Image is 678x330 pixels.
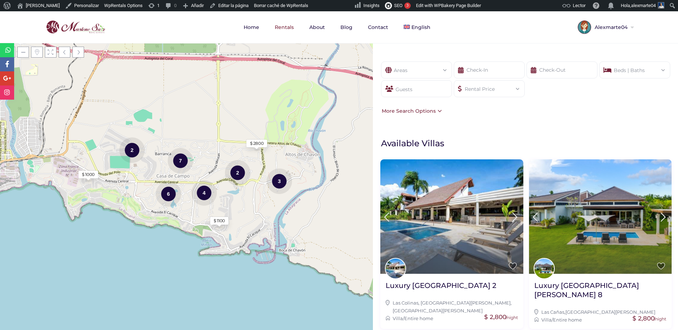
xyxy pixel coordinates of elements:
div: 4 [191,179,217,206]
a: Las Cañas [541,309,564,315]
a: Las Colinas, [GEOGRAPHIC_DATA][PERSON_NAME] [393,300,511,306]
input: Check-In [454,61,525,78]
div: Beds | Baths [605,62,665,74]
div: Rental Price [459,81,519,93]
div: $ 1100 [214,218,225,224]
a: Luxury [GEOGRAPHIC_DATA] 2 [386,281,496,295]
img: logo [44,19,107,36]
div: , [386,299,518,315]
h1: Available Villas [381,138,674,149]
div: Guests [381,80,452,97]
a: Luxury [GEOGRAPHIC_DATA][PERSON_NAME] 8 [534,281,667,305]
div: More Search Options [380,107,442,115]
div: 6 [156,181,181,207]
span: Alexmarte04 [591,25,629,30]
h2: Luxury [GEOGRAPHIC_DATA] 2 [386,281,496,290]
a: [GEOGRAPHIC_DATA][PERSON_NAME] [565,309,655,315]
div: 2 [119,137,145,163]
a: Rentals [268,11,301,43]
a: [GEOGRAPHIC_DATA][PERSON_NAME] [393,308,483,313]
div: 2 [225,159,250,186]
div: $ 2800 [250,140,264,147]
div: 7 [168,147,193,174]
a: About [302,11,332,43]
div: 3 [404,2,411,9]
div: , [534,308,667,316]
a: Entire home [404,316,433,321]
div: Loading Maps [133,100,239,137]
img: Luxury Villa Colinas 2 [380,159,523,273]
a: Entire home [553,317,582,323]
input: Check-Out [527,61,597,78]
h2: Luxury [GEOGRAPHIC_DATA][PERSON_NAME] 8 [534,281,667,299]
span: English [411,24,430,30]
a: English [397,11,438,43]
div: Areas [387,62,446,74]
div: 3 [267,168,292,194]
div: / [386,314,518,322]
img: Visitas de 48 horas. Haz clic para ver más estadísticas del sitio. [315,2,354,10]
a: Home [237,11,266,43]
div: / [534,316,667,324]
a: Villa [541,317,552,323]
a: Contact [361,11,395,43]
a: Blog [333,11,359,43]
span: SEO [394,3,403,8]
a: Villa [393,316,403,321]
img: Luxury Villa Cañas 8 [529,159,672,273]
div: $ 1000 [82,171,95,178]
span: alexmarte04 [631,3,656,8]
